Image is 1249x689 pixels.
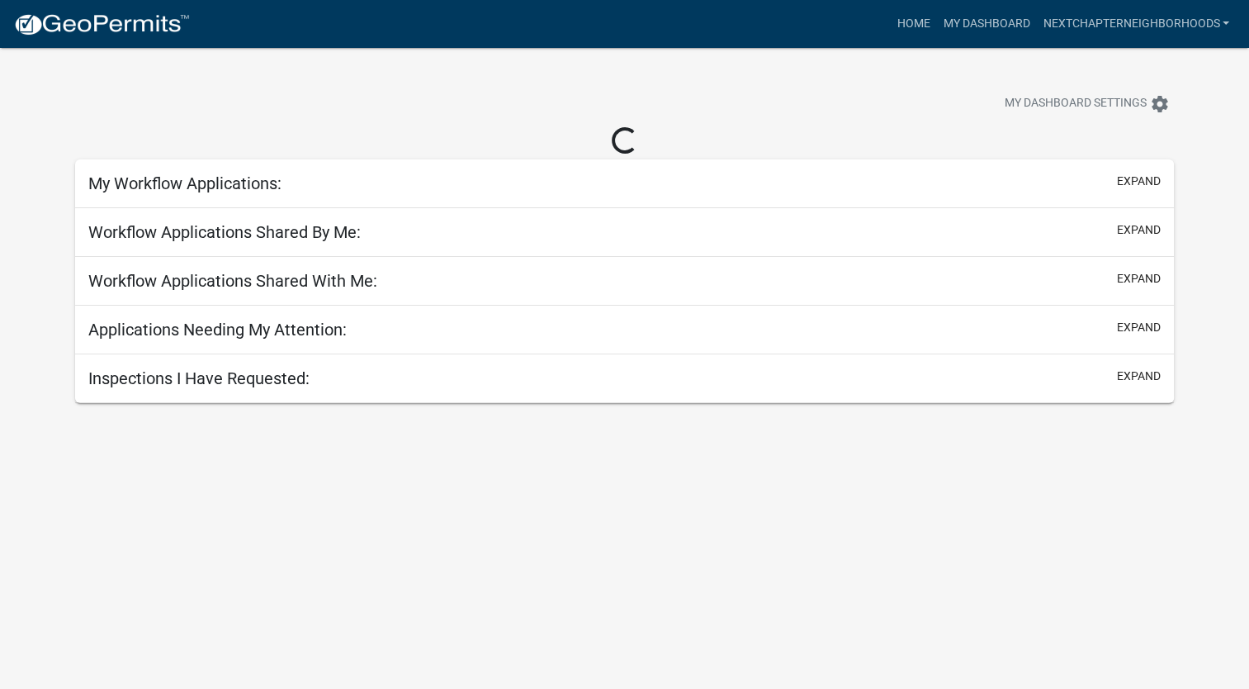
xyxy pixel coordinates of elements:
button: expand [1117,270,1161,287]
span: My Dashboard Settings [1005,94,1147,114]
button: expand [1117,319,1161,336]
h5: Inspections I Have Requested: [88,368,310,388]
a: Nextchapterneighborhoods [1036,8,1236,40]
button: expand [1117,173,1161,190]
h5: My Workflow Applications: [88,173,281,193]
a: My Dashboard [936,8,1036,40]
a: Home [890,8,936,40]
h5: Workflow Applications Shared By Me: [88,222,361,242]
i: settings [1150,94,1170,114]
button: expand [1117,221,1161,239]
h5: Workflow Applications Shared With Me: [88,271,377,291]
h5: Applications Needing My Attention: [88,320,347,340]
button: expand [1117,368,1161,385]
button: My Dashboard Settingssettings [991,88,1183,120]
